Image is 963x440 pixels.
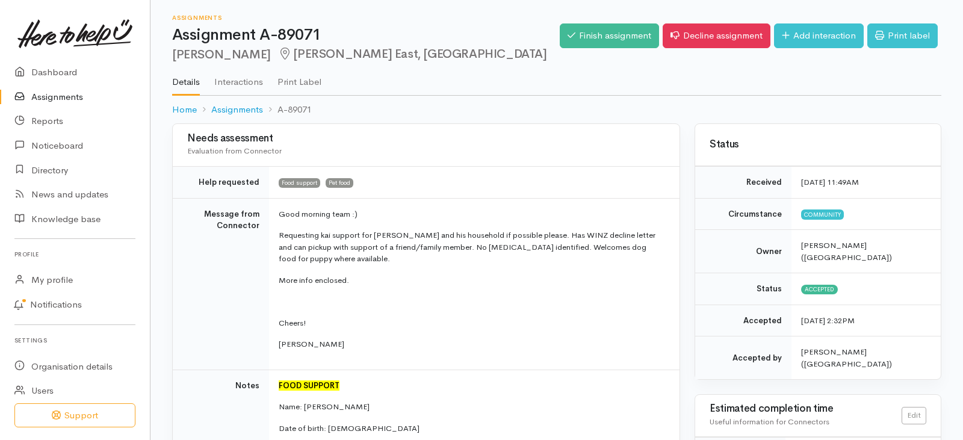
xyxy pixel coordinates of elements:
a: Edit [902,407,926,424]
span: [PERSON_NAME] East, [GEOGRAPHIC_DATA] [278,46,547,61]
li: A-89071 [263,103,312,117]
h2: [PERSON_NAME] [172,48,560,61]
nav: breadcrumb [172,96,941,124]
a: Finish assignment [560,23,659,48]
a: Interactions [214,61,263,95]
td: Received [695,167,791,199]
a: Assignments [211,103,263,117]
h3: Estimated completion time [710,403,902,415]
a: Add interaction [774,23,864,48]
td: [PERSON_NAME] ([GEOGRAPHIC_DATA]) [791,336,941,380]
p: More info enclosed. [279,274,665,287]
td: Message from Connector [173,198,269,370]
p: [PERSON_NAME] [279,338,665,350]
td: Status [695,273,791,305]
span: Pet food [326,178,353,188]
span: Evaluation from Connector [187,146,282,156]
span: Community [801,209,844,219]
h3: Needs assessment [187,133,665,144]
span: [PERSON_NAME] ([GEOGRAPHIC_DATA]) [801,240,892,262]
p: Requesting kai support for [PERSON_NAME] and his household if possible please. Has WINZ decline l... [279,229,665,265]
p: Cheers! [279,317,665,329]
a: Print label [867,23,938,48]
td: Circumstance [695,198,791,230]
a: Decline assignment [663,23,770,48]
h3: Status [710,139,926,150]
button: Support [14,403,135,428]
h6: Profile [14,246,135,262]
span: Food support [279,178,320,188]
time: [DATE] 2:32PM [801,315,855,326]
span: Useful information for Connectors [710,417,829,427]
td: Accepted [695,305,791,336]
a: Print Label [277,61,321,95]
h6: Assignments [172,14,560,21]
p: Name: [PERSON_NAME] [279,401,665,413]
td: Owner [695,230,791,273]
a: Home [172,103,197,117]
a: Details [172,61,200,96]
span: Accepted [801,285,838,294]
h6: Settings [14,332,135,349]
h1: Assignment A-89071 [172,26,560,44]
p: Good morning team :) [279,208,665,220]
font: FOOD SUPPORT [279,380,339,391]
time: [DATE] 11:49AM [801,177,859,187]
td: Accepted by [695,336,791,380]
p: Date of birth: [DEMOGRAPHIC_DATA] [279,423,665,435]
td: Help requested [173,167,269,199]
